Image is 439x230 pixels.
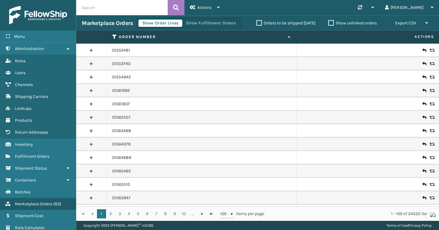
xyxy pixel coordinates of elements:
i: Replace [430,48,433,52]
span: Administration [15,46,44,51]
i: Create Return Label [422,141,426,147]
i: Create Return Label [422,195,426,201]
i: Create Return Label [422,114,426,120]
span: 100 [220,211,229,217]
span: Actions [197,5,212,10]
i: Replace [430,115,433,120]
span: Users [15,70,26,75]
a: 01561692 [112,88,130,94]
i: Create Return Label [422,128,426,134]
a: 01565465 [112,168,131,174]
div: | [387,221,432,230]
i: Replace [430,75,433,79]
label: Orders to be shipped [DATE] [256,20,316,26]
i: Replace [430,62,433,66]
a: Go to the next page [198,209,207,218]
label: Show unlinked orders [328,20,377,26]
a: 01552481 [112,47,130,53]
a: Privacy Policy [409,223,432,228]
i: Replace [430,156,433,160]
div: 1 - 100 of 54522 items [273,211,432,217]
p: Copyright 2023 [PERSON_NAME]™ v 1.0.185 [84,221,154,230]
span: Go to the next page [200,211,205,216]
i: Create Return Label [422,47,426,53]
i: Create Return Label [422,168,426,174]
span: Marketplace Orders [15,201,52,207]
span: ( 63 ) [53,201,61,207]
span: Inventory [15,142,33,147]
i: Replace [430,129,433,133]
a: ... [188,209,198,218]
i: Create Return Label [422,181,426,188]
button: Show Fulfillment Orders [182,20,240,27]
span: Actions [298,32,438,42]
i: Replace [430,182,433,187]
span: Return Addresses [15,130,48,135]
a: 7 [152,209,161,218]
span: Batches [15,189,30,195]
a: 01564689 [112,155,131,161]
i: Create Return Label [422,101,426,107]
span: Go to the last page [209,211,214,216]
span: Menu [14,34,25,39]
a: 01562557 [112,114,130,120]
span: Shipment Status [15,166,47,171]
i: Replace [430,196,433,200]
span: Export CSV [395,20,416,26]
a: 01565947 [112,195,130,201]
span: Products [15,118,32,123]
a: 4 [124,209,134,218]
span: Fulfillment Orders [15,154,49,159]
span: Roles [15,58,26,63]
a: 3 [115,209,124,218]
i: Replace [430,88,433,93]
a: 01554942 [112,74,131,80]
label: Order Number [119,34,285,40]
a: 01553740 [112,61,130,67]
a: 01563468 [112,128,131,134]
span: Containers [15,178,36,183]
span: Channels [15,82,33,87]
a: 2 [106,209,115,218]
a: 1 [97,209,106,218]
button: Show Order Lines [138,20,182,27]
span: Shipment Cost [15,213,43,218]
a: 8 [161,209,170,218]
a: 10 [179,209,188,218]
a: 9 [170,209,179,218]
span: Lookups [15,106,31,111]
a: Terms of Use [387,223,408,228]
i: Create Return Label [422,61,426,67]
i: Create Return Label [422,155,426,161]
i: Create Return Label [422,74,426,80]
span: items per page [220,209,265,218]
a: Go to the last page [207,209,216,218]
a: 01561807 [112,101,130,107]
a: 5 [134,209,143,218]
a: 01564079 [112,141,130,147]
i: Replace [430,142,433,146]
i: Replace [430,169,433,173]
a: 6 [143,209,152,218]
img: logo [9,6,67,24]
a: 01565510 [112,181,130,188]
h3: Marketplace Orders [82,20,133,27]
i: Replace [430,102,433,106]
span: Shipping Carriers [15,94,48,99]
i: Create Return Label [422,88,426,94]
